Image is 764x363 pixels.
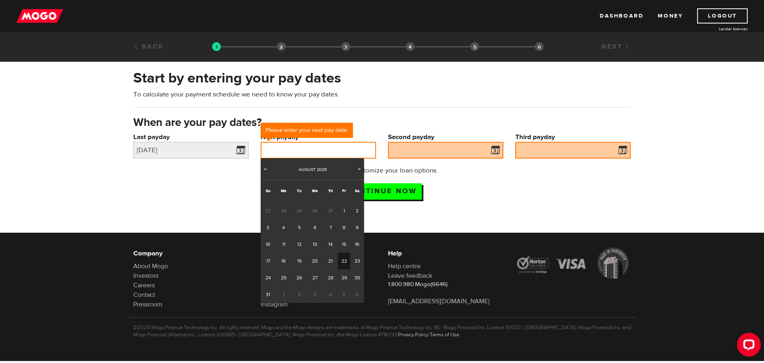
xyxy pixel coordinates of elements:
[600,8,643,24] a: Dashboard
[731,330,764,363] iframe: LiveChat chat widget
[312,188,318,193] span: Wednesday
[323,202,338,219] span: 31
[292,219,306,236] a: 5
[292,269,306,286] a: 26
[388,281,503,288] p: 1.800.980.Mogo(6646)
[697,8,748,24] a: Logout
[515,132,631,142] label: Third payday
[338,253,350,269] a: 22
[307,269,323,286] a: 27
[342,188,346,193] span: Friday
[133,324,631,338] p: ©2025 Mogo Finance Technology Inc. All rights reserved. Mogo and the Mogo designs are trademarks ...
[292,236,306,253] a: 12
[133,300,162,308] a: Pressroom
[292,253,306,269] a: 19
[350,219,364,236] a: 9
[388,132,503,142] label: Second payday
[133,132,249,142] label: Last payday
[658,8,683,24] a: Money
[275,286,292,303] span: 1
[307,286,323,303] span: 3
[398,332,428,338] a: Privacy Policy
[261,300,288,308] a: Instagram
[133,291,155,299] a: Contact
[303,166,461,175] p: Next up: Customize your loan options.
[261,202,275,219] span: 27
[350,236,364,253] a: 16
[133,249,249,258] h6: Company
[328,188,333,193] span: Thursday
[281,188,286,193] span: Monday
[388,272,432,280] a: Leave feedback
[16,8,63,24] img: mogo_logo-11ee424be714fa7cbb0f0f49df9e16ec.png
[355,188,359,193] span: Saturday
[350,286,364,303] span: 6
[388,262,421,270] a: Help centre
[323,286,338,303] span: 4
[338,269,350,286] a: 29
[338,202,350,219] a: 1
[688,26,748,32] a: Lender licences
[338,286,350,303] span: 5
[133,262,168,270] a: About Mogo
[323,236,338,253] a: 14
[307,236,323,253] a: 13
[350,202,364,219] a: 2
[388,249,503,258] h6: Help
[307,202,323,219] span: 30
[275,202,292,219] span: 28
[323,253,338,269] a: 21
[317,167,327,173] span: 2025
[275,253,292,269] a: 18
[262,166,269,172] span: Prev
[342,183,422,200] input: Continue now
[356,166,363,172] span: Next
[350,253,364,269] a: 23
[261,166,269,174] a: Prev
[275,269,292,286] a: 25
[323,269,338,286] a: 28
[133,90,631,99] p: To calculate your payment schedule we need to know your pay dates.
[212,42,221,51] img: transparent-188c492fd9eaac0f573672f40bb141c2.gif
[292,286,306,303] span: 2
[338,236,350,253] a: 15
[350,269,364,286] a: 30
[338,219,350,236] a: 8
[292,202,306,219] span: 29
[133,281,155,289] a: Careers
[261,123,353,138] div: Please enter your next pay date.
[323,219,338,236] a: 7
[133,272,158,280] a: Investors
[261,286,275,303] a: 31
[275,236,292,253] a: 11
[133,70,631,86] h2: Start by entering your pay dates
[266,188,271,193] span: Sunday
[355,166,363,174] a: Next
[601,42,631,51] a: Next
[515,247,631,279] img: legal-icons-92a2ffecb4d32d839781d1b4e4802d7b.png
[307,253,323,269] a: 20
[261,269,275,286] a: 24
[388,297,489,305] a: [EMAIL_ADDRESS][DOMAIN_NAME]
[430,332,459,338] a: Terms of Use
[261,219,275,236] a: 3
[297,188,302,193] span: Tuesday
[298,167,316,173] span: August
[133,116,631,129] h3: When are your pay dates?
[133,42,164,51] a: Back
[275,219,292,236] a: 4
[261,236,275,253] a: 10
[307,219,323,236] a: 6
[261,253,275,269] a: 17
